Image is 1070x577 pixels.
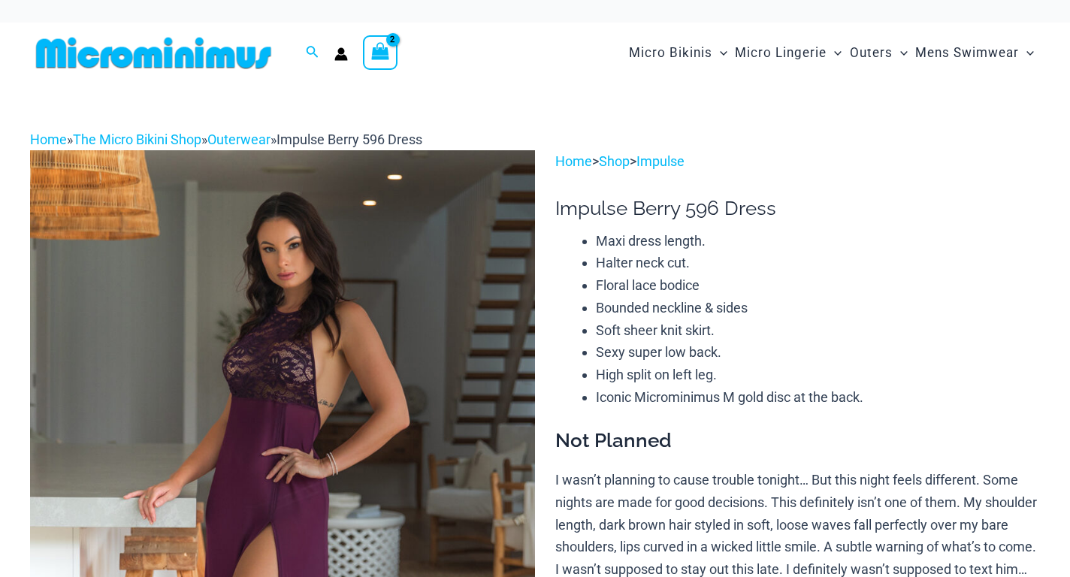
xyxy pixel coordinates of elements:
[712,34,727,72] span: Menu Toggle
[277,131,422,147] span: Impulse Berry 596 Dress
[334,47,348,61] a: Account icon link
[636,153,685,169] a: Impulse
[30,36,277,70] img: MM SHOP LOGO FLAT
[911,30,1038,76] a: Mens SwimwearMenu ToggleMenu Toggle
[555,153,592,169] a: Home
[596,364,1040,386] li: High split on left leg.
[596,252,1040,274] li: Halter neck cut.
[850,34,893,72] span: Outers
[555,428,1040,454] h3: Not Planned
[846,30,911,76] a: OutersMenu ToggleMenu Toggle
[555,197,1040,220] h1: Impulse Berry 596 Dress
[596,341,1040,364] li: Sexy super low back.
[623,28,1040,78] nav: Site Navigation
[731,30,845,76] a: Micro LingerieMenu ToggleMenu Toggle
[207,131,271,147] a: Outerwear
[735,34,827,72] span: Micro Lingerie
[30,131,67,147] a: Home
[827,34,842,72] span: Menu Toggle
[629,34,712,72] span: Micro Bikinis
[555,150,1040,173] p: > >
[596,297,1040,319] li: Bounded neckline & sides
[596,230,1040,252] li: Maxi dress length.
[893,34,908,72] span: Menu Toggle
[363,35,397,70] a: View Shopping Cart, 2 items
[73,131,201,147] a: The Micro Bikini Shop
[306,44,319,62] a: Search icon link
[599,153,630,169] a: Shop
[596,319,1040,342] li: Soft sheer knit skirt.
[915,34,1019,72] span: Mens Swimwear
[625,30,731,76] a: Micro BikinisMenu ToggleMenu Toggle
[596,386,1040,409] li: Iconic Microminimus M gold disc at the back.
[596,274,1040,297] li: Floral lace bodice
[30,131,422,147] span: » » »
[1019,34,1034,72] span: Menu Toggle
